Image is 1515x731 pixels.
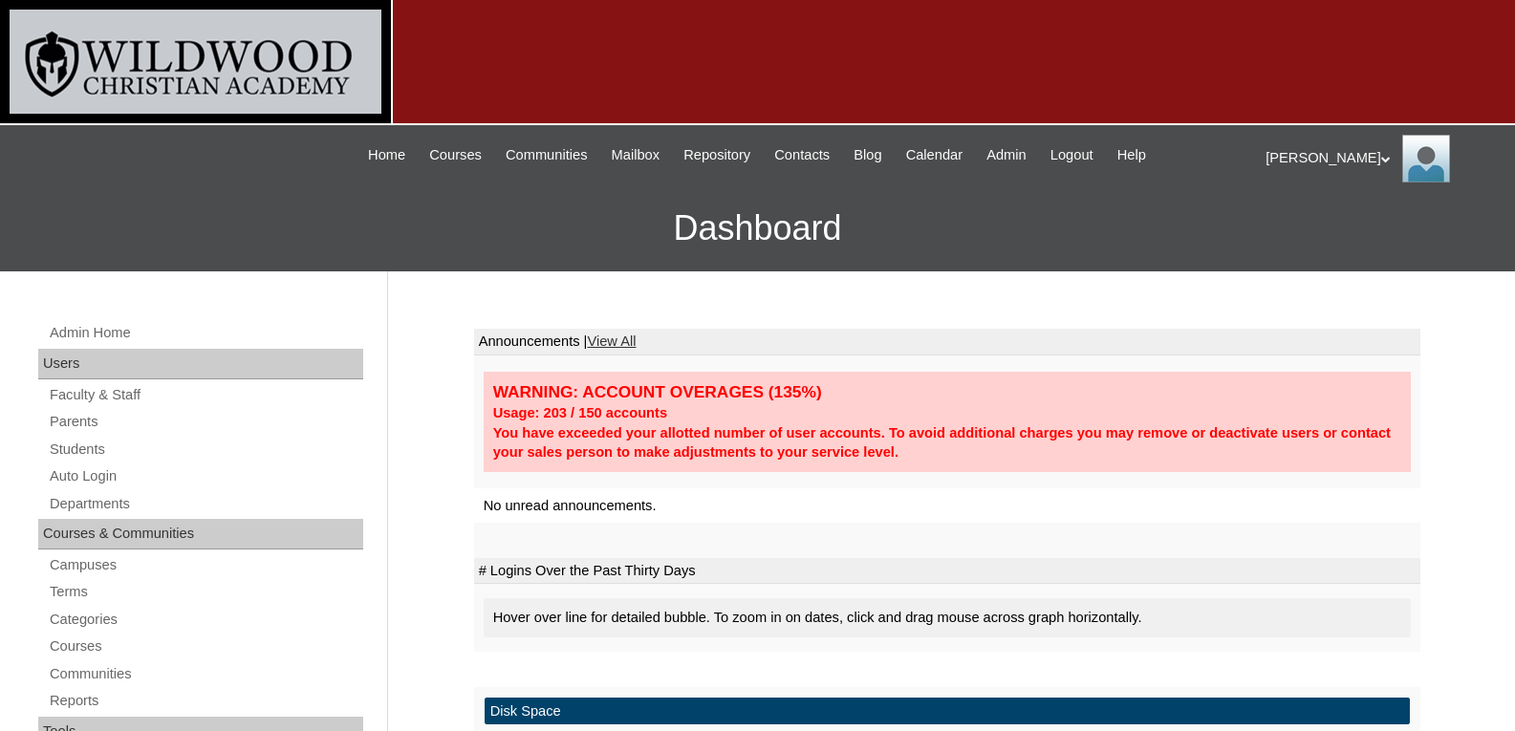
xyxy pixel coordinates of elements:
[493,405,667,420] strong: Usage: 203 / 150 accounts
[48,321,363,345] a: Admin Home
[1402,135,1450,183] img: Jill Isaac
[474,488,1420,524] td: No unread announcements.
[429,144,482,166] span: Courses
[897,144,972,166] a: Calendar
[683,144,750,166] span: Repository
[48,410,363,434] a: Parents
[493,423,1401,462] div: You have exceeded your allotted number of user accounts. To avoid additional charges you may remo...
[484,598,1411,637] div: Hover over line for detailed bubble. To zoom in on dates, click and drag mouse across graph horiz...
[977,144,1036,166] a: Admin
[48,553,363,577] a: Campuses
[10,10,381,114] img: logo-white.png
[1117,144,1146,166] span: Help
[493,381,1401,403] div: WARNING: ACCOUNT OVERAGES (135%)
[674,144,760,166] a: Repository
[474,329,1420,355] td: Announcements |
[602,144,670,166] a: Mailbox
[506,144,588,166] span: Communities
[38,349,363,379] div: Users
[986,144,1027,166] span: Admin
[368,144,405,166] span: Home
[1050,144,1093,166] span: Logout
[48,608,363,632] a: Categories
[48,689,363,713] a: Reports
[48,634,363,658] a: Courses
[1041,144,1103,166] a: Logout
[496,144,597,166] a: Communities
[612,144,660,166] span: Mailbox
[485,698,1410,725] td: Disk Space
[906,144,963,166] span: Calendar
[48,492,363,516] a: Departments
[1266,135,1496,183] div: [PERSON_NAME]
[48,438,363,462] a: Students
[38,519,363,549] div: Courses & Communities
[358,144,415,166] a: Home
[474,558,1420,585] td: # Logins Over the Past Thirty Days
[48,383,363,407] a: Faculty & Staff
[844,144,891,166] a: Blog
[765,144,839,166] a: Contacts
[48,662,363,686] a: Communities
[587,333,636,349] a: View All
[854,144,881,166] span: Blog
[10,185,1505,271] h3: Dashboard
[774,144,830,166] span: Contacts
[48,580,363,604] a: Terms
[48,464,363,488] a: Auto Login
[420,144,491,166] a: Courses
[1108,144,1156,166] a: Help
